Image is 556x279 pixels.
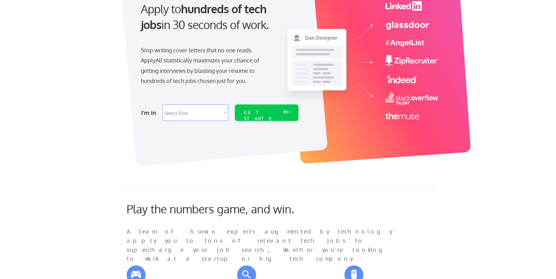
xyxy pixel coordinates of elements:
div: Apply to in 30 seconds of work. [141,1,296,33]
div: A team of human experts augmented by technology apply you to tons of relevant tech jobs to superc... [127,227,404,264]
div: Stop writing cover letters that no one reads. ApplyAll statistically maximizes your chance of get... [141,45,271,86]
div: GET STARTED [244,110,278,128]
div: Play the numbers game, and win. [127,202,322,216]
div: I'm in [141,108,159,118]
strong: hundreds of tech jobs [141,2,269,32]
